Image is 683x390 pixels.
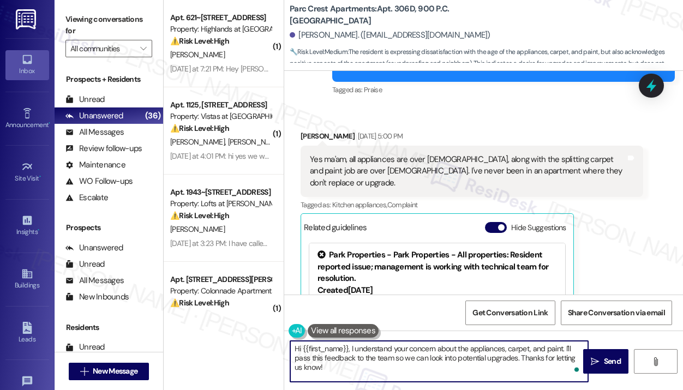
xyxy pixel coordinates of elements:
div: [DATE] at 3:23 PM: I have called since the morning and just now and no answer. I went in and it s... [170,238,603,248]
span: • [38,226,39,234]
span: [PERSON_NAME] [170,50,225,59]
b: Parc Crest Apartments: Apt. 306D, 900 P.C. [GEOGRAPHIC_DATA] [290,3,508,27]
span: : The resident is expressing dissatisfaction with the age of the appliances, carpet, and paint, b... [290,46,683,81]
div: [PERSON_NAME]. ([EMAIL_ADDRESS][DOMAIN_NAME]) [290,29,490,41]
button: Get Conversation Link [465,301,555,325]
span: [PERSON_NAME] [170,311,225,321]
label: Hide Suggestions [511,222,566,233]
span: New Message [93,365,137,377]
a: Inbox [5,50,49,80]
img: ResiDesk Logo [16,9,38,29]
div: Apt. 1125, [STREET_ADDRESS] [170,99,271,111]
div: Maintenance [65,159,125,171]
div: Apt. [STREET_ADDRESS][PERSON_NAME] [170,274,271,285]
div: All Messages [65,275,124,286]
div: Apt. 621~[STREET_ADDRESS] [170,12,271,23]
i:  [591,357,599,366]
strong: ⚠️ Risk Level: High [170,36,229,46]
div: Unanswered [65,110,123,122]
div: [DATE] 5:00 PM [355,130,403,142]
div: Unread [65,341,105,353]
span: Send [604,356,621,367]
div: Property: Highlands at [GEOGRAPHIC_DATA] Apartments [170,23,271,35]
span: Praise [364,85,382,94]
label: Viewing conversations for [65,11,152,40]
div: (36) [142,107,163,124]
input: All communities [70,40,135,57]
div: Property: Lofts at [PERSON_NAME][GEOGRAPHIC_DATA] [170,198,271,209]
div: Tagged as: [301,197,643,213]
div: Review follow-ups [65,143,142,154]
div: Escalate [65,192,108,203]
span: • [39,173,41,181]
strong: ⚠️ Risk Level: High [170,298,229,308]
div: Related guidelines [304,222,367,238]
span: Complaint [387,200,418,209]
span: Get Conversation Link [472,307,548,319]
strong: ⚠️ Risk Level: High [170,123,229,133]
div: Residents [55,322,163,333]
div: Apt. 1943~[STREET_ADDRESS] [170,187,271,198]
span: [PERSON_NAME] [170,224,225,234]
div: Prospects [55,222,163,233]
span: • [49,119,50,127]
div: WO Follow-ups [65,176,133,187]
i:  [651,357,660,366]
button: Send [583,349,628,374]
div: Park Properties - Park Properties - All properties: Resident reported issue; management is workin... [317,249,557,284]
div: Unanswered [65,242,123,254]
a: Buildings [5,265,49,294]
div: Property: Colonnade Apartments [170,285,271,297]
div: Yes ma'am, all appliances are over [DEMOGRAPHIC_DATA], along with the splitting carpet and paint ... [310,154,626,189]
div: Created [DATE] [317,285,557,296]
button: New Message [69,363,149,380]
button: Share Conversation via email [561,301,672,325]
span: Share Conversation via email [568,307,665,319]
div: Property: Vistas at [GEOGRAPHIC_DATA] [170,111,271,122]
textarea: To enrich screen reader interactions, please activate Accessibility in Grammarly extension settings [290,341,588,382]
div: [PERSON_NAME] [301,130,643,146]
a: Insights • [5,211,49,241]
a: Site Visit • [5,158,49,187]
a: Leads [5,319,49,348]
i:  [80,367,88,376]
span: [PERSON_NAME] [170,137,228,147]
span: Kitchen appliances , [332,200,387,209]
strong: ⚠️ Risk Level: High [170,211,229,220]
div: Prospects + Residents [55,74,163,85]
div: All Messages [65,127,124,138]
div: Unread [65,94,105,105]
div: Unread [65,259,105,270]
i:  [140,44,146,53]
div: Tagged as: [332,82,675,98]
strong: 🔧 Risk Level: Medium [290,47,348,56]
div: New Inbounds [65,291,129,303]
span: [PERSON_NAME] [228,137,283,147]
